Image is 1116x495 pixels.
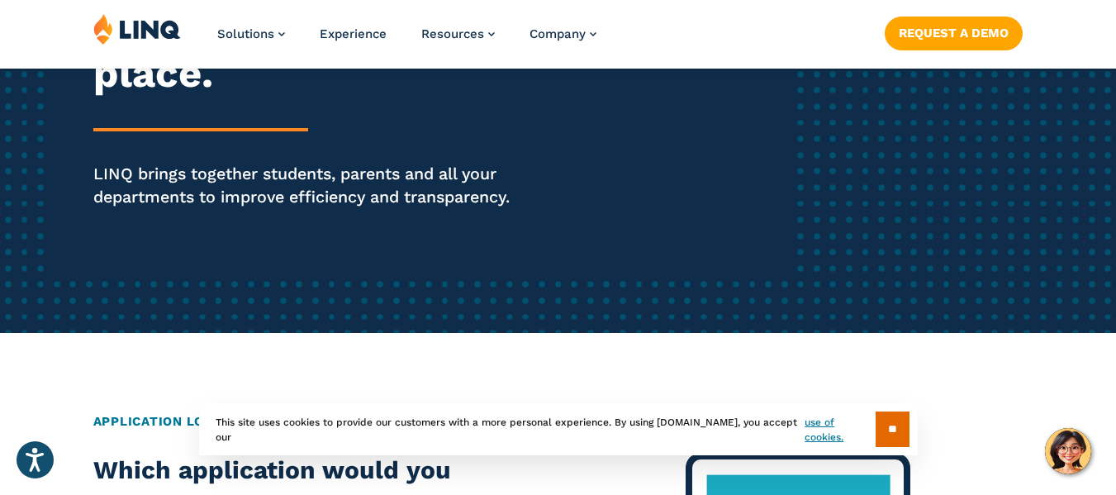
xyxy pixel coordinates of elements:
a: Solutions [217,26,285,41]
p: LINQ brings together students, parents and all your departments to improve efficiency and transpa... [93,163,524,209]
button: Hello, have a question? Let’s chat. [1045,428,1091,474]
img: LINQ | K‑12 Software [93,13,181,45]
div: This site uses cookies to provide our customers with a more personal experience. By using [DOMAIN... [199,403,918,455]
a: Request a Demo [885,17,1023,50]
a: Resources [421,26,495,41]
span: Company [530,26,586,41]
nav: Primary Navigation [217,13,596,68]
span: Resources [421,26,484,41]
span: Solutions [217,26,274,41]
nav: Button Navigation [885,13,1023,50]
a: Company [530,26,596,41]
a: Experience [320,26,387,41]
h2: Application Login [93,412,1023,431]
a: use of cookies. [805,415,875,445]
